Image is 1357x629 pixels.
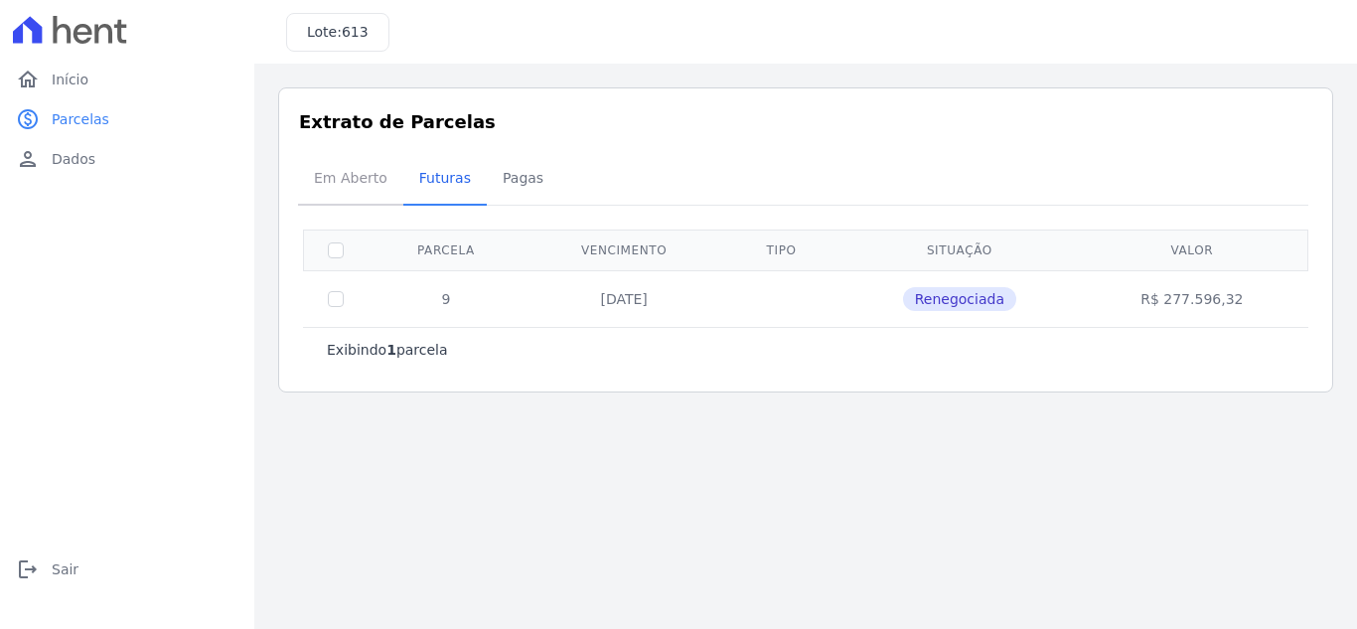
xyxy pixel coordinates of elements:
[16,147,40,171] i: person
[16,68,40,91] i: home
[525,230,724,270] th: Vencimento
[299,108,1312,135] h3: Extrato de Parcelas
[723,230,838,270] th: Tipo
[52,149,95,169] span: Dados
[368,230,525,270] th: Parcela
[407,158,483,198] span: Futuras
[525,270,724,327] td: [DATE]
[298,154,403,206] a: Em Aberto
[307,22,369,43] h3: Lote:
[16,557,40,581] i: logout
[903,287,1016,311] span: Renegociada
[1080,230,1304,270] th: Valor
[839,230,1080,270] th: Situação
[8,550,246,589] a: logoutSair
[368,270,525,327] td: 9
[52,559,78,579] span: Sair
[52,109,109,129] span: Parcelas
[403,154,487,206] a: Futuras
[52,70,88,89] span: Início
[487,154,559,206] a: Pagas
[302,158,399,198] span: Em Aberto
[491,158,555,198] span: Pagas
[342,24,369,40] span: 613
[8,139,246,179] a: personDados
[327,340,448,360] p: Exibindo parcela
[386,342,396,358] b: 1
[8,60,246,99] a: homeInício
[1080,270,1304,327] td: R$ 277.596,32
[16,107,40,131] i: paid
[8,99,246,139] a: paidParcelas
